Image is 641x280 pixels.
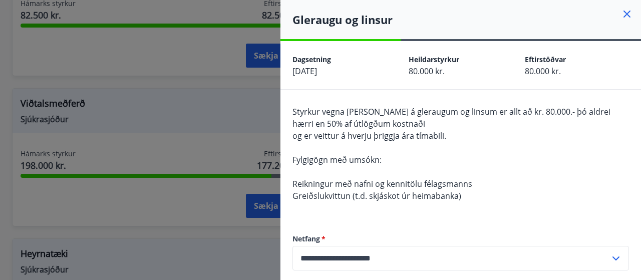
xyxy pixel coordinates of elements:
[292,178,472,189] span: Reikningur með nafni og kennitölu félagsmanns
[409,66,445,77] span: 80.000 kr.
[409,55,459,64] span: Heildarstyrkur
[292,12,641,27] h4: Gleraugu og linsur
[525,55,566,64] span: Eftirstöðvar
[292,234,629,244] label: Netfang
[292,106,610,129] span: Styrkur vegna [PERSON_NAME] á gleraugum og linsum er allt að kr. 80.000.- þó aldrei hærri en 50% ...
[292,66,317,77] span: [DATE]
[525,66,561,77] span: 80.000 kr.
[292,55,331,64] span: Dagsetning
[292,190,461,201] span: Greiðslukvittun (t.d. skjáskot úr heimabanka)
[292,154,382,165] span: Fylgigögn með umsókn:
[292,130,446,141] span: og er veittur á hverju þriggja ára tímabili.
